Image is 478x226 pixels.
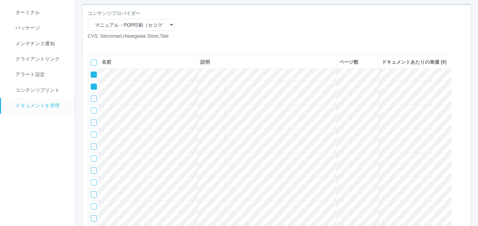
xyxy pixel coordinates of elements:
[1,83,81,98] a: コンテンツプリント
[1,67,81,82] a: アラート設定
[1,36,81,51] a: メンテナンス通知
[457,54,467,67] div: 最上部に移動
[457,67,467,81] div: 上に移動
[14,72,45,77] span: アラート設定
[339,59,376,66] div: ページ数
[382,59,449,66] div: ドキュメントあたりの単価 (¥)
[14,87,60,93] span: コンテンツプリント
[457,95,467,109] div: 最下部に移動
[14,56,60,62] span: クライアントリンク
[457,81,467,95] div: 下に移動
[1,98,81,113] a: ドキュメントを管理
[14,25,40,30] span: パッケージ
[14,103,60,108] span: ドキュメントを管理
[102,59,194,66] div: 名前
[1,51,81,67] a: クライアントリンク
[88,10,140,17] label: コンテンツプロバイダー
[14,10,40,15] span: ターミナル
[200,59,334,66] div: 説明
[14,41,55,46] span: メンテナンス通知
[88,33,169,39] span: CVS: Seicomart,Hasegawa Store,Taie
[1,3,81,20] a: ターミナル
[1,20,81,36] a: パッケージ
